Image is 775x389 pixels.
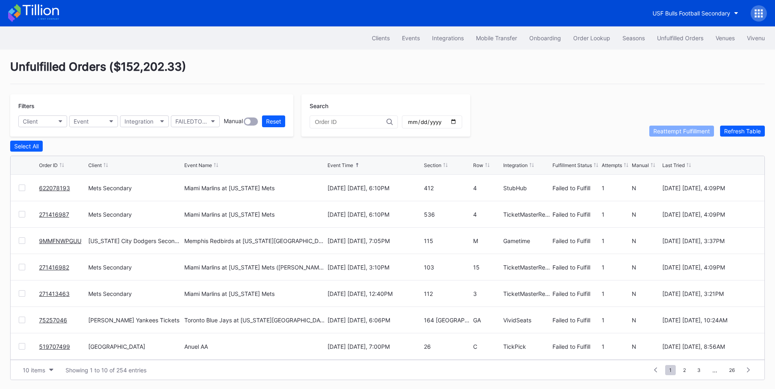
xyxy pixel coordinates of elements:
[327,264,421,271] div: [DATE] [DATE], 3:10PM
[39,211,69,218] a: 271416987
[39,264,69,271] a: 271416982
[602,162,622,168] div: Attempts
[23,118,38,125] div: Client
[424,185,471,191] div: 412
[706,367,723,374] div: ...
[424,317,471,324] div: 164 [GEOGRAPHIC_DATA]
[679,365,690,375] span: 2
[327,211,421,218] div: [DATE] [DATE], 6:10PM
[470,30,523,46] button: Mobile Transfer
[266,118,281,125] div: Reset
[88,290,182,297] div: Mets Secondary
[710,30,741,46] button: Venues
[184,237,325,244] div: Memphis Redbirds at [US_STATE][GEOGRAPHIC_DATA] Comets
[39,162,58,168] div: Order ID
[662,185,756,191] div: [DATE] [DATE], 4:09PM
[184,343,208,350] div: Anuel AA
[552,317,600,324] div: Failed to Fulfill
[616,30,651,46] a: Seasons
[18,115,67,127] button: Client
[18,102,285,109] div: Filters
[424,237,471,244] div: 115
[665,365,676,375] span: 1
[602,264,630,271] div: 1
[622,35,645,41] div: Seasons
[567,30,616,46] a: Order Lookup
[327,237,421,244] div: [DATE] [DATE], 7:05PM
[552,343,600,350] div: Failed to Fulfill
[372,35,390,41] div: Clients
[184,211,275,218] div: Miami Marlins at [US_STATE] Mets
[473,343,501,350] div: C
[573,35,610,41] div: Order Lookup
[632,343,660,350] div: N
[473,290,501,297] div: 3
[646,6,744,21] button: USF Bulls Football Secondary
[327,343,421,350] div: [DATE] [DATE], 7:00PM
[632,317,660,324] div: N
[602,317,630,324] div: 1
[552,162,592,168] div: Fulfillment Status
[39,317,67,324] a: 75257046
[184,162,212,168] div: Event Name
[88,264,182,271] div: Mets Secondary
[88,211,182,218] div: Mets Secondary
[693,365,705,375] span: 3
[653,128,710,135] div: Reattempt Fulfillment
[184,317,325,324] div: Toronto Blue Jays at [US_STATE][GEOGRAPHIC_DATA]
[65,367,146,374] div: Showing 1 to 10 of 254 entries
[503,162,528,168] div: Integration
[632,264,660,271] div: N
[39,185,70,191] a: 622078193
[10,141,43,152] button: Select All
[503,290,550,297] div: TicketMasterResale
[175,118,207,125] div: FAILEDTOFULFILL
[315,119,386,125] input: Order ID
[88,237,182,244] div: [US_STATE] City Dodgers Secondary
[88,317,182,324] div: [PERSON_NAME] Yankees Tickets
[39,343,70,350] a: 519707499
[741,30,771,46] button: Vivenu
[23,367,45,374] div: 10 items
[184,185,275,191] div: Miami Marlins at [US_STATE] Mets
[552,237,600,244] div: Failed to Fulfill
[662,264,756,271] div: [DATE] [DATE], 4:09PM
[662,237,756,244] div: [DATE] [DATE], 3:37PM
[523,30,567,46] button: Onboarding
[503,211,550,218] div: TicketMasterResale
[88,185,182,191] div: Mets Secondary
[424,290,471,297] div: 112
[662,317,756,324] div: [DATE] [DATE], 10:24AM
[503,237,550,244] div: Gametime
[602,185,630,191] div: 1
[39,237,81,244] a: 9MMFNWPGUU
[366,30,396,46] button: Clients
[662,290,756,297] div: [DATE] [DATE], 3:21PM
[396,30,426,46] button: Events
[476,35,517,41] div: Mobile Transfer
[171,115,220,127] button: FAILEDTOFULFILL
[262,115,285,127] button: Reset
[120,115,169,127] button: Integration
[74,118,89,125] div: Event
[662,162,685,168] div: Last Tried
[473,237,501,244] div: M
[632,290,660,297] div: N
[473,264,501,271] div: 15
[424,264,471,271] div: 103
[725,365,739,375] span: 26
[10,60,765,84] div: Unfulfilled Orders ( $152,202.33 )
[402,35,420,41] div: Events
[503,264,550,271] div: TicketMasterResale
[552,290,600,297] div: Failed to Fulfill
[473,162,483,168] div: Row
[184,264,325,271] div: Miami Marlins at [US_STATE] Mets ([PERSON_NAME] Giveaway)
[720,126,765,137] button: Refresh Table
[327,290,421,297] div: [DATE] [DATE], 12:40PM
[602,290,630,297] div: 1
[662,343,756,350] div: [DATE] [DATE], 8:56AM
[224,117,243,126] div: Manual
